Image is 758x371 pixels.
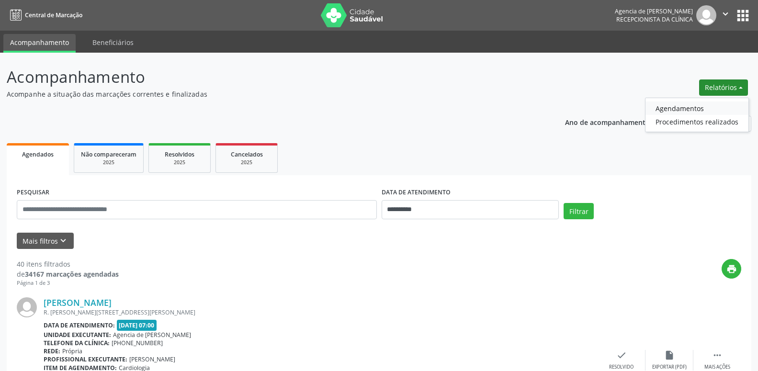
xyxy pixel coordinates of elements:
i: print [726,264,737,274]
span: Resolvidos [165,150,194,158]
button:  [716,5,735,25]
a: [PERSON_NAME] [44,297,112,308]
i: insert_drive_file [664,350,675,360]
a: Central de Marcação [7,7,82,23]
a: Agendamentos [645,101,748,115]
div: Resolvido [609,364,634,371]
div: 2025 [156,159,204,166]
p: Ano de acompanhamento [565,116,650,128]
span: Não compareceram [81,150,136,158]
div: Mais ações [704,364,730,371]
div: Agencia de [PERSON_NAME] [615,7,693,15]
div: 2025 [81,159,136,166]
i:  [712,350,723,360]
b: Profissional executante: [44,355,127,363]
div: 2025 [223,159,271,166]
span: Central de Marcação [25,11,82,19]
button: apps [735,7,751,24]
button: Relatórios [699,79,748,96]
span: [PHONE_NUMBER] [112,339,163,347]
b: Telefone da clínica: [44,339,110,347]
i:  [720,9,731,19]
label: DATA DE ATENDIMENTO [382,185,451,200]
p: Acompanhamento [7,65,528,89]
i: keyboard_arrow_down [58,236,68,246]
strong: 34167 marcações agendadas [25,270,119,279]
label: PESQUISAR [17,185,49,200]
p: Acompanhe a situação das marcações correntes e finalizadas [7,89,528,99]
a: Procedimentos realizados [645,115,748,128]
a: Acompanhamento [3,34,76,53]
span: [PERSON_NAME] [129,355,175,363]
span: Própria [62,347,82,355]
b: Rede: [44,347,60,355]
button: Mais filtroskeyboard_arrow_down [17,233,74,249]
b: Data de atendimento: [44,321,115,329]
div: R. [PERSON_NAME][STREET_ADDRESS][PERSON_NAME] [44,308,598,316]
span: Recepcionista da clínica [616,15,693,23]
button: Filtrar [564,203,594,219]
span: Agencia de [PERSON_NAME] [113,331,191,339]
img: img [696,5,716,25]
span: Agendados [22,150,54,158]
b: Unidade executante: [44,331,111,339]
span: Cancelados [231,150,263,158]
i: check [616,350,627,360]
div: Exportar (PDF) [652,364,687,371]
img: img [17,297,37,317]
button: print [722,259,741,279]
span: [DATE] 07:00 [117,320,157,331]
div: de [17,269,119,279]
a: Beneficiários [86,34,140,51]
div: Página 1 de 3 [17,279,119,287]
div: 40 itens filtrados [17,259,119,269]
ul: Relatórios [645,98,749,132]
